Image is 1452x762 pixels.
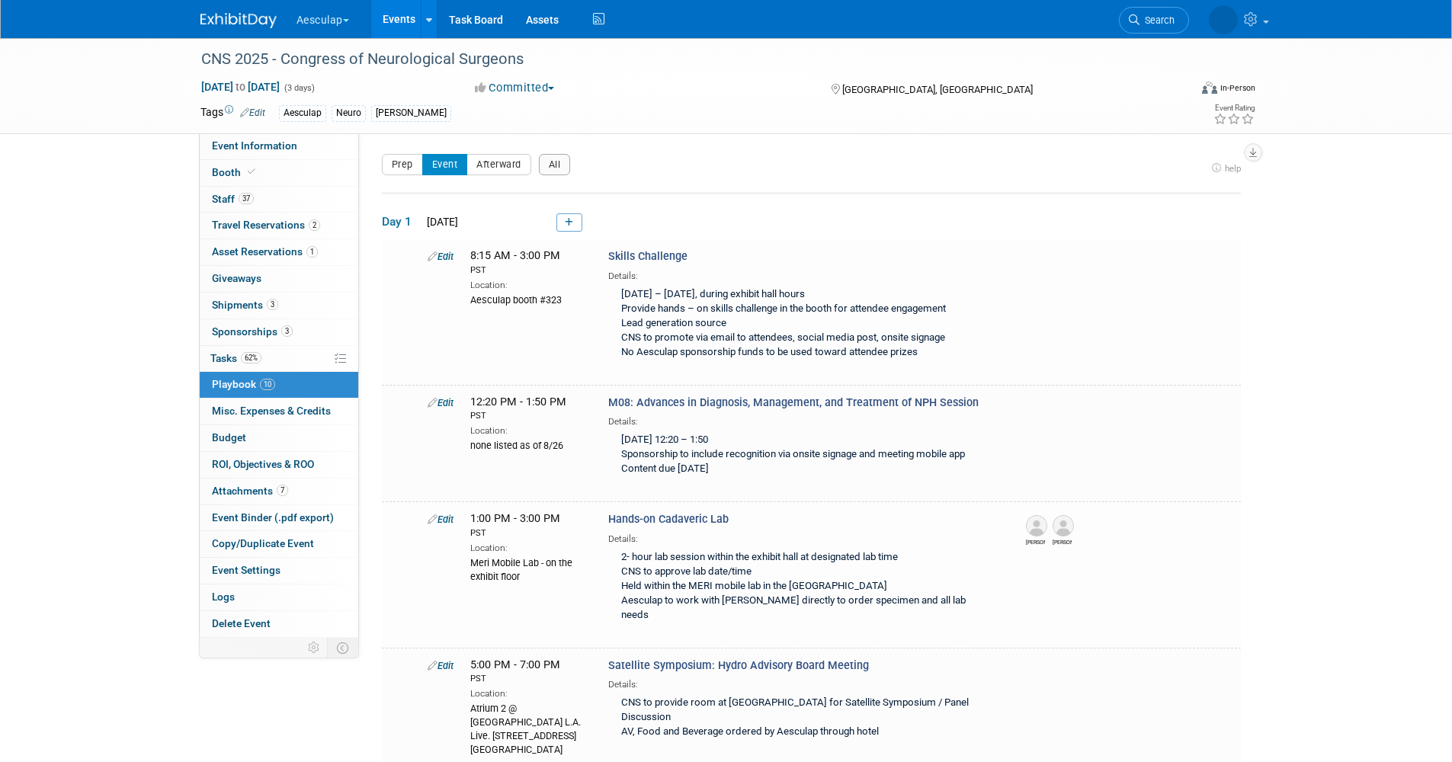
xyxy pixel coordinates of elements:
i: Booth reservation complete [248,168,255,176]
div: PST [470,527,585,539]
span: help [1225,163,1241,174]
a: Search [1119,7,1189,34]
button: Afterward [466,154,531,175]
a: Attachments7 [200,479,358,504]
span: 1:00 PM - 3:00 PM [470,512,585,539]
div: [PERSON_NAME] [371,105,451,121]
a: Event Binder (.pdf export) [200,505,358,531]
a: Sponsorships3 [200,319,358,345]
td: Toggle Event Tabs [327,638,358,658]
span: Asset Reservations [212,245,318,258]
span: Playbook [212,378,275,390]
a: Giveaways [200,266,358,292]
span: 62% [241,352,261,363]
button: All [539,154,571,175]
span: [GEOGRAPHIC_DATA], [GEOGRAPHIC_DATA] [842,84,1033,95]
span: 12:20 PM - 1:50 PM [470,395,585,422]
a: Edit [428,251,454,262]
a: Misc. Expenses & Credits [200,399,358,424]
a: ROI, Objectives & ROO [200,452,358,478]
div: Aesculap [279,105,326,121]
span: (3 days) [283,83,315,93]
span: Attachments [212,485,288,497]
span: 5:00 PM - 7:00 PM [470,658,585,685]
span: 3 [281,325,293,337]
a: Travel Reservations2 [200,213,358,239]
img: ExhibitDay [200,13,277,28]
span: Misc. Expenses & Credits [212,405,331,417]
td: Tags [200,104,265,122]
img: Format-Inperson.png [1202,82,1217,94]
a: Event Information [200,133,358,159]
div: Location: [470,539,585,555]
div: Neuro [332,105,366,121]
div: Event Format [1099,79,1256,102]
div: Location: [470,277,585,292]
a: Edit [428,660,454,671]
a: Edit [240,107,265,118]
a: Staff37 [200,187,358,213]
div: PST [470,673,585,685]
span: M08: Advances in Diagnosis, Management, and Treatment of NPH Session [608,396,979,409]
span: Copy/Duplicate Event [212,537,314,549]
span: Hands-on Cadaveric Lab [608,513,729,526]
div: Event Rating [1213,104,1255,112]
span: Sponsorships [212,325,293,338]
span: Event Binder (.pdf export) [212,511,334,523]
div: Details: [608,411,1000,428]
a: Tasks62% [200,346,358,372]
a: Delete Event [200,611,358,637]
a: Budget [200,425,358,451]
span: 10 [260,379,275,390]
div: Location: [470,422,585,437]
span: Shipments [212,299,278,311]
span: Tasks [210,352,261,364]
img: Linda Zeller [1209,5,1238,34]
span: [DATE] [DATE] [200,80,280,94]
a: Playbook10 [200,372,358,398]
span: Staff [212,193,254,205]
span: [DATE] [422,216,458,228]
div: Details: [608,265,1000,283]
span: Satellite Symposium: Hydro Advisory Board Meeting [608,659,869,672]
a: Edit [428,514,454,525]
span: Day 1 [382,213,420,230]
button: Committed [470,80,560,96]
div: CNS 2025 - Congress of Neurological Surgeons [196,46,1166,73]
span: Search [1139,14,1175,26]
div: none listed as of 8/26 [470,437,585,453]
a: Edit [428,397,454,408]
button: Prep [382,154,423,175]
div: PST [470,264,585,277]
div: [DATE] – [DATE], during exhibit hall hours Provide hands – on skills challenge in the booth for a... [608,283,1000,366]
span: Travel Reservations [212,219,320,231]
a: Logs [200,584,358,610]
div: Atrium 2 @ [GEOGRAPHIC_DATA] L.A. Live. [STREET_ADDRESS] [GEOGRAPHIC_DATA] [470,700,585,757]
span: Giveaways [212,272,261,284]
span: Logs [212,591,235,603]
span: Skills Challenge [608,250,688,263]
span: 8:15 AM - 3:00 PM [470,249,585,276]
div: PST [470,410,585,422]
span: 3 [267,299,278,310]
div: Aesculap booth #323 [470,292,585,307]
span: 1 [306,246,318,258]
span: to [233,81,248,93]
img: Ryan Mancini [1053,515,1074,536]
a: Copy/Duplicate Event [200,531,358,557]
div: In-Person [1220,82,1255,94]
span: Booth [212,166,258,178]
span: ROI, Objectives & ROO [212,458,314,470]
div: Dr. Jeffrey Beecher [1026,536,1045,546]
span: 2 [309,219,320,231]
a: Shipments3 [200,293,358,319]
img: Dr. Jeffrey Beecher [1026,515,1047,536]
span: Budget [212,431,246,443]
span: 7 [277,485,288,496]
span: Event Settings [212,564,280,576]
div: Ryan Mancini [1053,536,1072,546]
div: Location: [470,685,585,700]
a: Asset Reservations1 [200,239,358,265]
span: 37 [239,193,254,204]
div: Details: [608,528,1000,546]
